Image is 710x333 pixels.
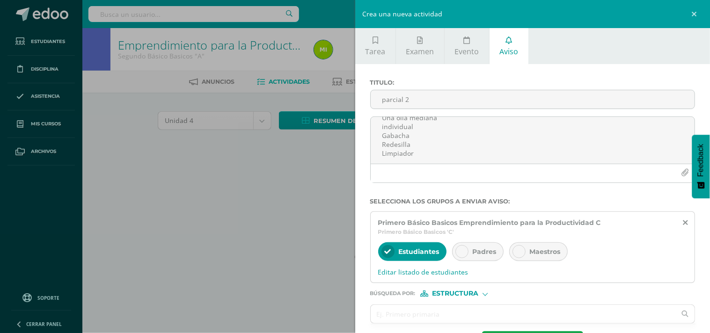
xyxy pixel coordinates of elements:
span: Estudiantes [399,247,439,256]
span: Examen [406,46,434,57]
span: Feedback [697,144,705,177]
a: Evento [445,28,489,64]
span: Editar listado de estudiantes [378,268,688,276]
span: Estructura [432,291,478,296]
input: Titulo [371,90,695,109]
span: Primero Básico Basicos 'C' [378,228,454,235]
a: Examen [396,28,444,64]
input: Ej. Primero primaria [371,305,676,323]
span: Maestros [530,247,561,256]
button: Feedback - Mostrar encuesta [692,135,710,198]
a: Aviso [490,28,528,64]
span: Primero Básico Basicos Emprendimiento para la Productividad C [378,218,601,227]
label: Titulo : [370,79,695,86]
span: Evento [454,46,479,57]
label: Selecciona los grupos a enviar aviso : [370,198,695,205]
span: Tarea [365,46,385,57]
span: Búsqueda por : [370,291,416,296]
textarea: Parcial 2 Mole de platano grupal 6 plátanos bien maduros, cortados en rodajas largas.( un platano... [371,117,695,164]
a: Tarea [355,28,395,64]
span: Aviso [500,46,519,57]
div: [object Object] [420,290,490,297]
span: Padres [473,247,497,256]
